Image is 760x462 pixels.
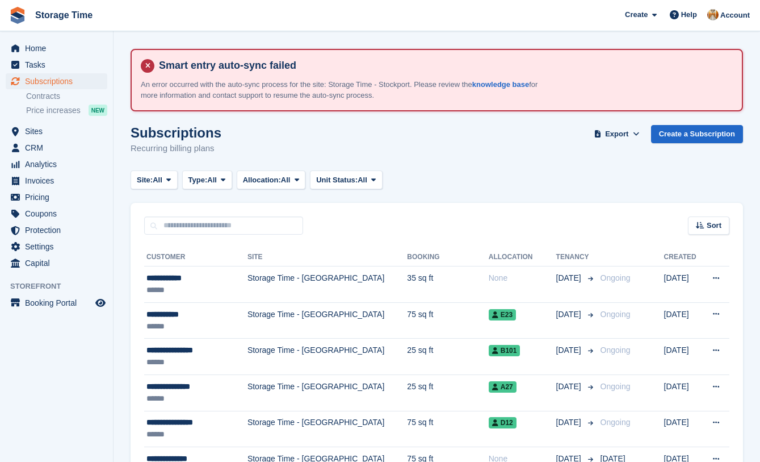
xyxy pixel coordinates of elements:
[25,206,93,222] span: Coupons
[6,57,107,73] a: menu
[25,73,93,89] span: Subscriptions
[6,295,107,311] a: menu
[664,267,702,303] td: [DATE]
[605,128,628,140] span: Export
[651,125,743,144] a: Create a Subscription
[407,302,488,339] td: 75 sq ft
[316,174,358,186] span: Unit Status:
[664,339,702,375] td: [DATE]
[556,381,583,393] span: [DATE]
[592,125,642,144] button: Export
[6,40,107,56] a: menu
[25,173,93,189] span: Invoices
[247,374,407,411] td: Storage Time - [GEOGRAPHIC_DATA]
[6,123,107,139] a: menu
[131,125,221,140] h1: Subscriptions
[10,281,113,292] span: Storefront
[9,7,26,24] img: stora-icon-8386f47178a22dfd0bd8f6a31ec36ba5ce8667c1dd55bd0f319d3a0aa187defe.svg
[182,170,232,189] button: Type: All
[720,10,750,21] span: Account
[664,411,702,447] td: [DATE]
[601,382,631,391] span: Ongoing
[489,345,520,356] span: B101
[310,170,382,189] button: Unit Status: All
[407,267,488,303] td: 35 sq ft
[407,374,488,411] td: 25 sq ft
[6,156,107,172] a: menu
[681,9,697,20] span: Help
[6,239,107,255] a: menu
[26,91,107,102] a: Contracts
[26,104,107,116] a: Price increases NEW
[247,248,407,267] th: Site
[137,174,153,186] span: Site:
[601,310,631,319] span: Ongoing
[407,339,488,375] td: 25 sq ft
[89,105,107,116] div: NEW
[281,174,291,186] span: All
[601,346,631,355] span: Ongoing
[247,302,407,339] td: Storage Time - [GEOGRAPHIC_DATA]
[664,248,702,267] th: Created
[25,57,93,73] span: Tasks
[144,248,247,267] th: Customer
[407,248,488,267] th: Booking
[6,255,107,271] a: menu
[131,170,178,189] button: Site: All
[25,295,93,311] span: Booking Portal
[154,59,733,72] h4: Smart entry auto-sync failed
[94,296,107,310] a: Preview store
[707,220,721,231] span: Sort
[6,140,107,156] a: menu
[25,189,93,205] span: Pricing
[601,273,631,282] span: Ongoing
[489,381,517,393] span: A27
[556,417,583,428] span: [DATE]
[207,174,217,186] span: All
[247,267,407,303] td: Storage Time - [GEOGRAPHIC_DATA]
[188,174,208,186] span: Type:
[6,173,107,189] a: menu
[556,309,583,321] span: [DATE]
[31,6,97,24] a: Storage Time
[6,206,107,222] a: menu
[472,80,529,89] a: knowledge base
[25,123,93,139] span: Sites
[358,174,367,186] span: All
[6,222,107,238] a: menu
[243,174,281,186] span: Allocation:
[25,40,93,56] span: Home
[407,411,488,447] td: 75 sq ft
[26,105,81,116] span: Price increases
[489,417,517,428] span: D12
[556,272,583,284] span: [DATE]
[707,9,719,20] img: Kizzy Sarwar
[601,418,631,427] span: Ongoing
[6,189,107,205] a: menu
[489,248,556,267] th: Allocation
[25,239,93,255] span: Settings
[664,374,702,411] td: [DATE]
[489,309,516,321] span: E23
[6,73,107,89] a: menu
[247,339,407,375] td: Storage Time - [GEOGRAPHIC_DATA]
[489,272,556,284] div: None
[25,222,93,238] span: Protection
[237,170,306,189] button: Allocation: All
[131,142,221,155] p: Recurring billing plans
[556,248,596,267] th: Tenancy
[25,255,93,271] span: Capital
[141,79,538,101] p: An error occurred with the auto-sync process for the site: Storage Time - Stockport. Please revie...
[247,411,407,447] td: Storage Time - [GEOGRAPHIC_DATA]
[664,302,702,339] td: [DATE]
[625,9,648,20] span: Create
[25,140,93,156] span: CRM
[25,156,93,172] span: Analytics
[556,344,583,356] span: [DATE]
[153,174,162,186] span: All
